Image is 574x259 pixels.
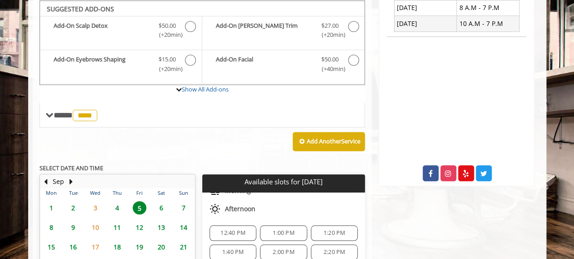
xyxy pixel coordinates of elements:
td: Select day12 [128,218,150,237]
td: Select day10 [84,218,106,237]
td: Select day11 [106,218,128,237]
th: Thu [106,188,128,198]
label: Add-On Beard Trim [207,21,360,42]
span: (+20min ) [154,64,180,74]
td: Select day15 [40,237,62,257]
span: 1 [45,201,58,214]
span: 14 [177,221,190,234]
div: The Made Man Haircut Add-onS [40,0,365,85]
img: afternoon slots [210,203,220,214]
span: 8 [45,221,58,234]
td: Select day3 [84,198,106,217]
span: 1:00 PM [273,229,294,237]
td: 10 A.M - 7 P.M [457,16,519,31]
span: 2 [66,201,80,214]
span: Morning [225,187,251,194]
span: 4 [110,201,124,214]
td: Select day1 [40,198,62,217]
span: Afternoon [225,205,255,213]
p: Available slots for [DATE] [206,178,361,186]
span: 16 [66,240,80,254]
b: SELECT DATE AND TIME [40,164,103,172]
span: 20 [155,240,168,254]
td: Select day19 [128,237,150,257]
span: 13 [155,221,168,234]
span: 6 [155,201,168,214]
td: Select day20 [150,237,172,257]
span: 17 [89,240,102,254]
b: Add-On [PERSON_NAME] Trim [216,21,312,40]
span: 15 [45,240,58,254]
td: Select day21 [172,237,195,257]
span: 1:20 PM [324,229,345,237]
div: 1:00 PM [260,225,307,241]
b: Add-On Eyebrows Shaping [54,55,150,74]
span: 21 [177,240,190,254]
td: Select day5 [128,198,150,217]
span: 3 [89,201,102,214]
label: Add-On Scalp Detox [45,21,197,42]
span: 9 [66,221,80,234]
span: 18 [110,240,124,254]
th: Tue [62,188,84,198]
td: Select day18 [106,237,128,257]
td: Select day7 [172,198,195,217]
td: Select day2 [62,198,84,217]
b: SUGGESTED ADD-ONS [47,5,114,13]
a: Show All Add-ons [182,85,229,93]
th: Sun [172,188,195,198]
td: Select day9 [62,218,84,237]
button: Next Month [68,177,75,187]
span: $15.00 [159,55,176,64]
button: Previous Month [42,177,50,187]
div: 12:40 PM [210,225,256,241]
td: [DATE] [394,16,457,31]
span: (+40min ) [316,64,343,74]
span: 2:00 PM [273,249,294,256]
td: Select day17 [84,237,106,257]
span: 11 [110,221,124,234]
label: Add-On Eyebrows Shaping [45,55,197,76]
b: Add-On Facial [216,55,312,74]
span: $27.00 [321,21,339,30]
td: Select day6 [150,198,172,217]
div: 1:20 PM [311,225,358,241]
th: Wed [84,188,106,198]
span: 10 [89,221,102,234]
td: Select day8 [40,218,62,237]
th: Mon [40,188,62,198]
span: 1:40 PM [222,249,244,256]
span: 7 [177,201,190,214]
span: (+20min ) [316,30,343,40]
button: Sep [53,177,64,187]
span: 12 [133,221,146,234]
span: $50.00 [159,21,176,30]
span: (+20min ) [154,30,180,40]
span: 5 [133,201,146,214]
button: Add AnotherService [293,132,365,151]
span: 12:40 PM [220,229,245,237]
span: 19 [133,240,146,254]
th: Sat [150,188,172,198]
span: 2:20 PM [324,249,345,256]
b: Add-On Scalp Detox [54,21,150,40]
label: Add-On Facial [207,55,360,76]
td: Select day13 [150,218,172,237]
td: Select day4 [106,198,128,217]
td: Select day14 [172,218,195,237]
b: Add Another Service [307,137,360,145]
span: $50.00 [321,55,339,64]
th: Fri [128,188,150,198]
td: Select day16 [62,237,84,257]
